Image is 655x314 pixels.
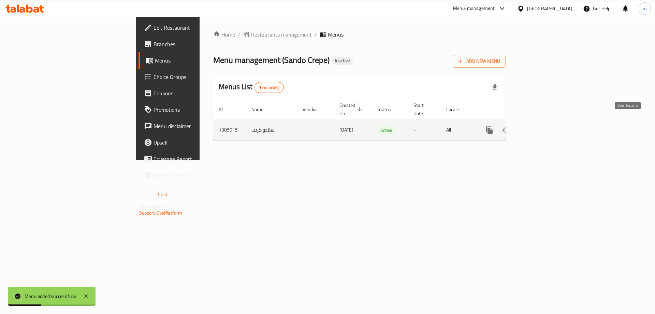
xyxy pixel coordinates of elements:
a: Upsell [139,134,245,151]
span: Vendor [303,105,326,113]
a: Edit Restaurant [139,19,245,36]
span: Edit Restaurant [154,24,240,32]
a: Coupons [139,85,245,101]
button: more [481,122,498,138]
span: Choice Groups [154,73,240,81]
a: Support.OpsPlatform [139,208,183,217]
span: Version: [139,190,156,199]
span: [DATE] [339,125,353,134]
h2: Menus List [219,82,284,93]
div: Menu added successfully [25,292,76,300]
span: ID [219,105,232,113]
span: Menu disclaimer [154,122,240,130]
a: Choice Groups [139,69,245,85]
td: ساندو كريب [246,120,297,140]
button: Add New Menu [453,55,506,68]
span: Grocery Checklist [154,171,240,179]
div: Export file [486,79,503,96]
div: [GEOGRAPHIC_DATA] [527,5,572,12]
span: Start Date [413,101,433,118]
span: Add New Menu [458,57,500,66]
span: Name [251,105,272,113]
span: Get support on: [139,202,171,210]
a: Menus [139,52,245,69]
a: Promotions [139,101,245,118]
td: - [408,120,441,140]
span: Status [378,105,400,113]
span: Active [378,126,395,134]
span: m [643,5,647,12]
span: 1 record(s) [255,84,284,91]
th: Actions [476,99,552,120]
nav: breadcrumb [213,30,506,39]
div: Total records count [254,82,284,93]
a: Coverage Report [139,151,245,167]
div: Inactive [332,57,353,65]
li: / [315,30,317,39]
span: Menu management ( Sando Crepe ) [213,52,330,68]
a: Branches [139,36,245,52]
td: All [441,120,476,140]
div: Menu-management [453,4,495,13]
a: Menu disclaimer [139,118,245,134]
span: Branches [154,40,240,48]
span: Menus [155,56,240,65]
span: Coverage Report [154,155,240,163]
span: Restaurants management [251,30,312,39]
span: Coupons [154,89,240,97]
span: Created On [339,101,364,118]
span: 1.0.0 [157,190,168,199]
span: Promotions [154,106,240,114]
span: Menus [328,30,344,39]
a: Restaurants management [243,30,312,39]
span: Locale [446,105,468,113]
span: Inactive [332,58,353,64]
span: Upsell [154,138,240,147]
a: Grocery Checklist [139,167,245,183]
table: enhanced table [213,99,552,141]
